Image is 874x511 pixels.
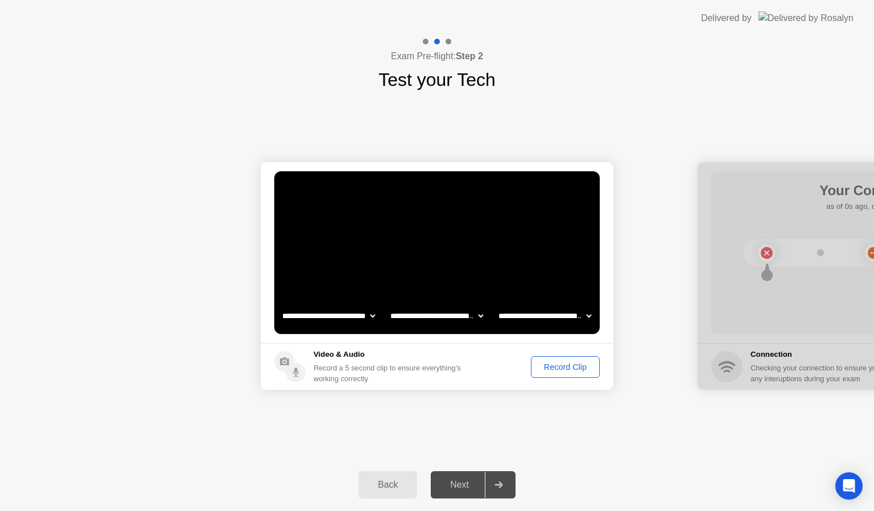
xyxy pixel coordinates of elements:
[758,11,854,24] img: Delivered by Rosalyn
[835,472,863,500] div: Open Intercom Messenger
[434,480,485,490] div: Next
[391,50,483,63] h4: Exam Pre-flight:
[314,349,465,360] h5: Video & Audio
[280,304,377,327] select: Available cameras
[431,471,516,498] button: Next
[358,471,417,498] button: Back
[531,356,600,378] button: Record Clip
[362,480,414,490] div: Back
[535,362,596,372] div: Record Clip
[496,304,593,327] select: Available microphones
[378,66,496,93] h1: Test your Tech
[456,51,483,61] b: Step 2
[314,362,465,384] div: Record a 5 second clip to ensure everything’s working correctly
[388,304,485,327] select: Available speakers
[701,11,752,25] div: Delivered by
